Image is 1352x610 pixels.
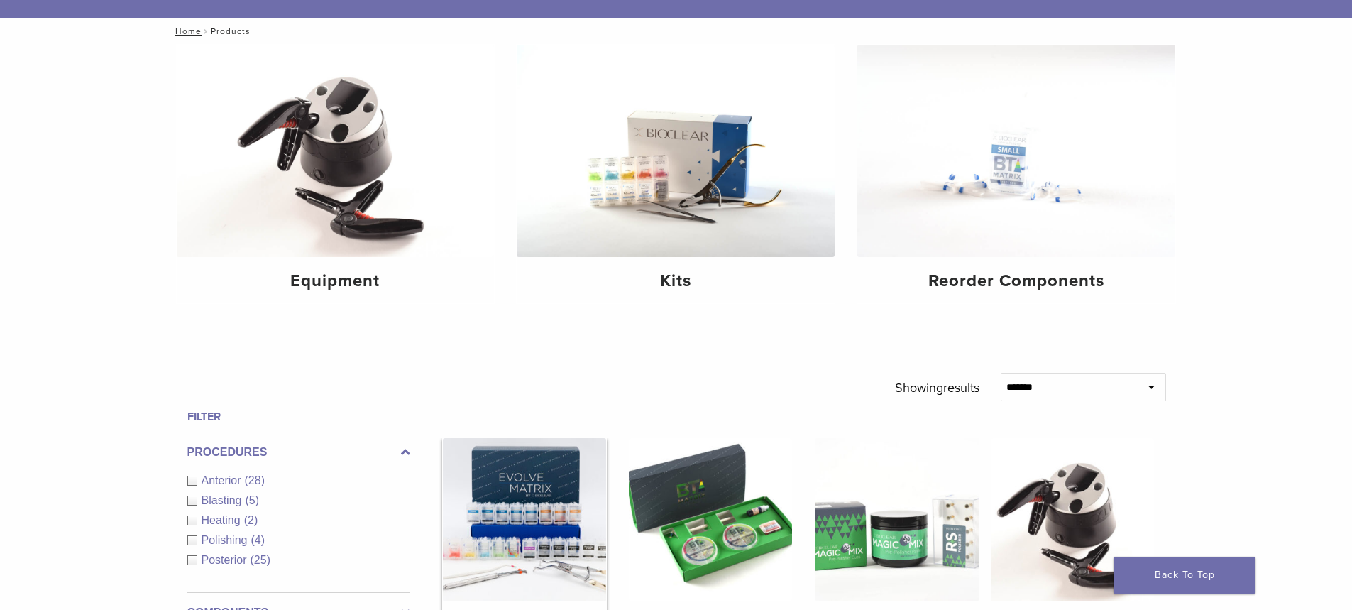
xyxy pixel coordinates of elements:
[528,268,823,294] h4: Kits
[202,474,245,486] span: Anterior
[629,438,792,601] img: Black Triangle (BT) Kit
[895,373,979,403] p: Showing results
[517,45,835,303] a: Kits
[991,438,1154,601] img: HeatSync Kit
[245,494,259,506] span: (5)
[202,534,251,546] span: Polishing
[443,438,606,601] img: Evolve All-in-One Kit
[244,514,258,526] span: (2)
[202,554,251,566] span: Posterior
[857,45,1175,303] a: Reorder Components
[202,28,211,35] span: /
[171,26,202,36] a: Home
[187,444,410,461] label: Procedures
[187,408,410,425] h4: Filter
[202,494,246,506] span: Blasting
[202,514,244,526] span: Heating
[177,45,495,303] a: Equipment
[517,45,835,257] img: Kits
[177,45,495,257] img: Equipment
[245,474,265,486] span: (28)
[251,554,270,566] span: (25)
[869,268,1164,294] h4: Reorder Components
[251,534,265,546] span: (4)
[188,268,483,294] h4: Equipment
[857,45,1175,257] img: Reorder Components
[165,18,1187,44] nav: Products
[1114,557,1255,594] a: Back To Top
[815,438,979,601] img: Rockstar (RS) Polishing Kit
